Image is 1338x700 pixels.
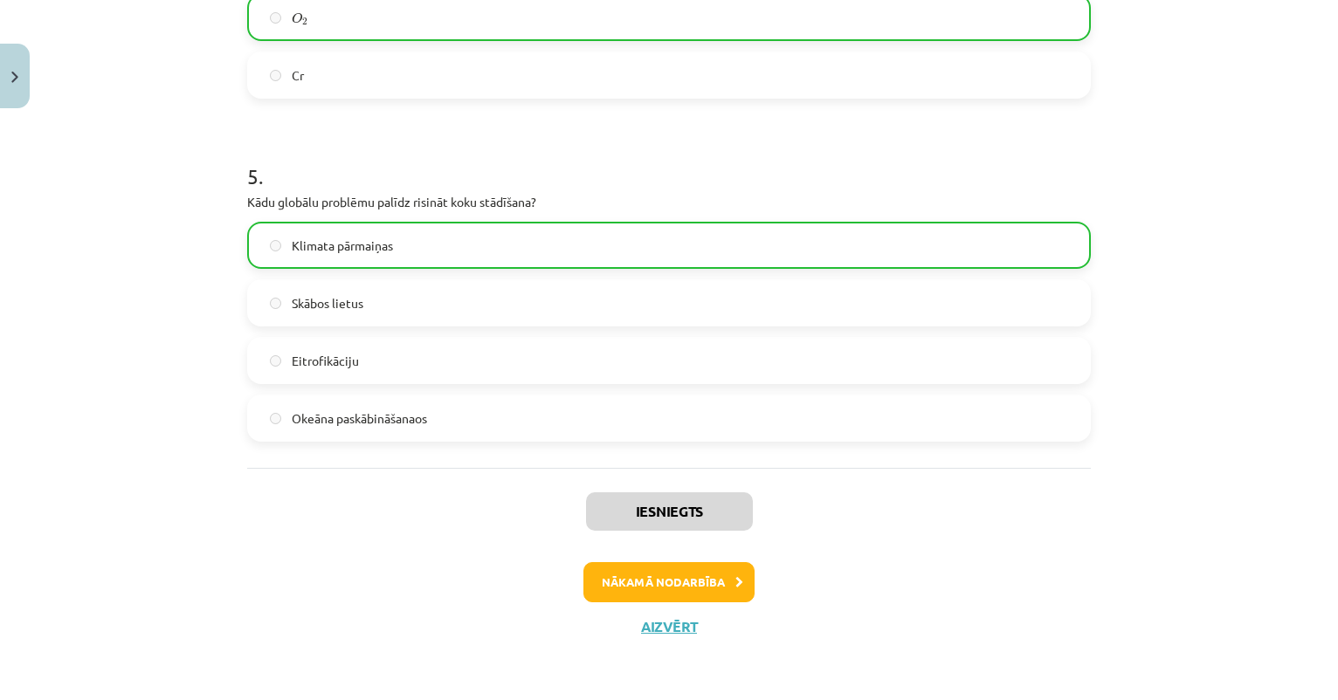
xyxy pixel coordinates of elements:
[270,298,281,309] input: Skābos lietus
[292,237,393,255] span: Klimata pārmaiņas
[270,240,281,251] input: Klimata pārmaiņas
[270,355,281,367] input: Eitrofikāciju
[586,492,753,531] button: Iesniegts
[270,70,281,81] input: Cr
[583,562,755,602] button: Nākamā nodarbība
[292,66,304,85] span: Cr
[302,18,307,26] span: 2
[11,72,18,83] img: icon-close-lesson-0947bae3869378f0d4975bcd49f059093ad1ed9edebbc8119c70593378902aed.svg
[247,193,1091,211] p: Kādu globālu problēmu palīdz risināt koku stādīšana?
[247,134,1091,188] h1: 5 .
[292,11,302,23] span: O
[292,294,363,312] span: Skābos lietus
[292,352,359,370] span: Eitrofikāciju
[292,409,427,428] span: Okeāna paskābināšanaos
[636,618,702,635] button: Aizvērt
[270,413,281,424] input: Okeāna paskābināšanaos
